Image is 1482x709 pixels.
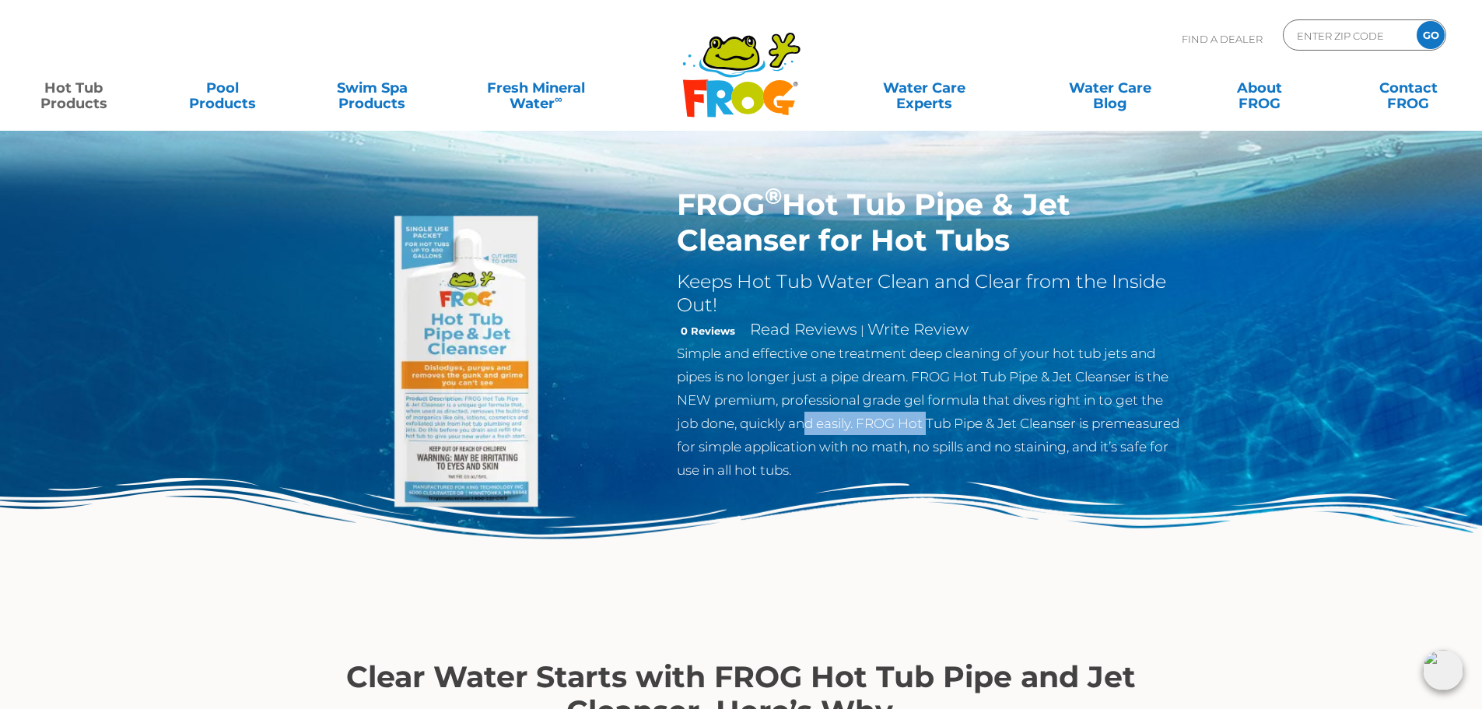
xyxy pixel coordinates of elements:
a: Fresh MineralWater∞ [463,72,608,104]
img: openIcon [1423,650,1463,690]
a: Water CareBlog [1052,72,1168,104]
img: Hot-Tub-Pipe-Jet-Cleanser-Singular-Packet_500x500.webp [298,187,654,543]
span: | [860,323,864,338]
input: GO [1417,21,1445,49]
a: AboutFROG [1201,72,1317,104]
a: Write Review [867,320,969,339]
p: Simple and effective one treatment deep cleaning of your hot tub jets and pipes is no longer just... [677,342,1185,482]
a: Hot TubProducts [16,72,131,104]
h1: FROG Hot Tub Pipe & Jet Cleanser for Hot Tubs [677,187,1185,258]
a: PoolProducts [165,72,281,104]
strong: 0 Reviews [681,325,735,337]
p: Find A Dealer [1182,19,1263,58]
a: ContactFROG [1351,72,1466,104]
a: Read Reviews [750,320,857,339]
h2: Keeps Hot Tub Water Clean and Clear from the Inside Out! [677,270,1185,317]
a: Swim SpaProducts [314,72,430,104]
sup: ∞ [555,93,562,105]
sup: ® [765,182,782,209]
input: Zip Code Form [1295,24,1400,47]
a: Water CareExperts [830,72,1018,104]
